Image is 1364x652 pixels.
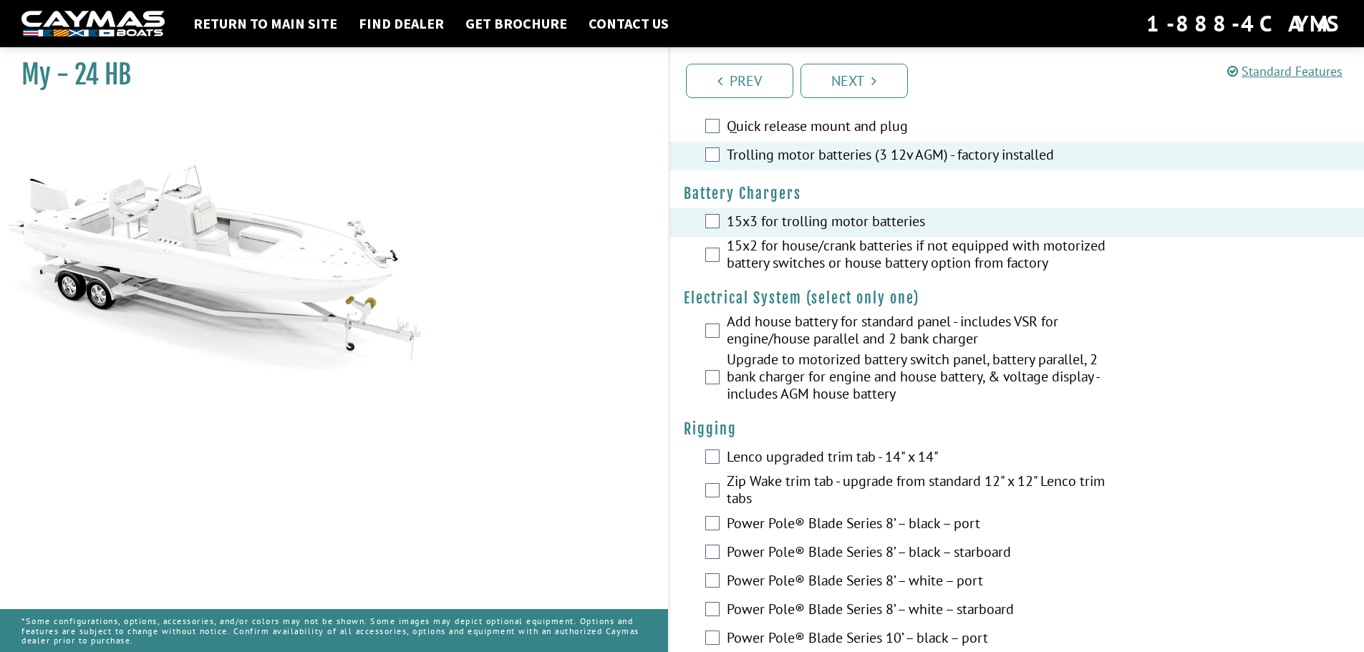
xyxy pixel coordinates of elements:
[352,14,451,33] a: Find Dealer
[727,237,1109,275] label: 15x2 for house/crank batteries if not equipped with motorized battery switches or house battery o...
[727,543,1109,564] label: Power Pole® Blade Series 8’ – black – starboard
[458,14,574,33] a: Get Brochure
[21,59,632,91] h1: My - 24 HB
[727,213,1109,233] label: 15x3 for trolling motor batteries
[686,64,793,98] a: Prev
[727,117,1109,138] label: Quick release mount and plug
[684,289,1350,307] h4: Electrical System (select only one)
[186,14,344,33] a: Return to main site
[727,313,1109,351] label: Add house battery for standard panel - includes VSR for engine/house parallel and 2 bank charger
[727,448,1109,469] label: Lenco upgraded trim tab - 14" x 14"
[727,146,1109,167] label: Trolling motor batteries (3 12v AGM) - factory installed
[581,14,676,33] a: Contact Us
[727,351,1109,406] label: Upgrade to motorized battery switch panel, battery parallel, 2 bank charger for engine and house ...
[684,185,1350,203] h4: Battery Chargers
[1146,8,1343,39] div: 1-888-4CAYMAS
[21,11,165,37] img: white-logo-c9c8dbefe5ff5ceceb0f0178aa75bf4bb51f6bca0971e226c86eb53dfe498488.png
[727,515,1109,535] label: Power Pole® Blade Series 8’ – black – port
[727,572,1109,593] label: Power Pole® Blade Series 8’ – white – port
[800,64,908,98] a: Next
[727,472,1109,510] label: Zip Wake trim tab - upgrade from standard 12" x 12" Lenco trim tabs
[1227,63,1343,79] a: Standard Features
[727,629,1109,650] label: Power Pole® Blade Series 10’ – black – port
[21,609,647,652] p: *Some configurations, options, accessories, and/or colors may not be shown. Some images may depic...
[684,420,1350,438] h4: Rigging
[727,600,1109,621] label: Power Pole® Blade Series 8’ – white – starboard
